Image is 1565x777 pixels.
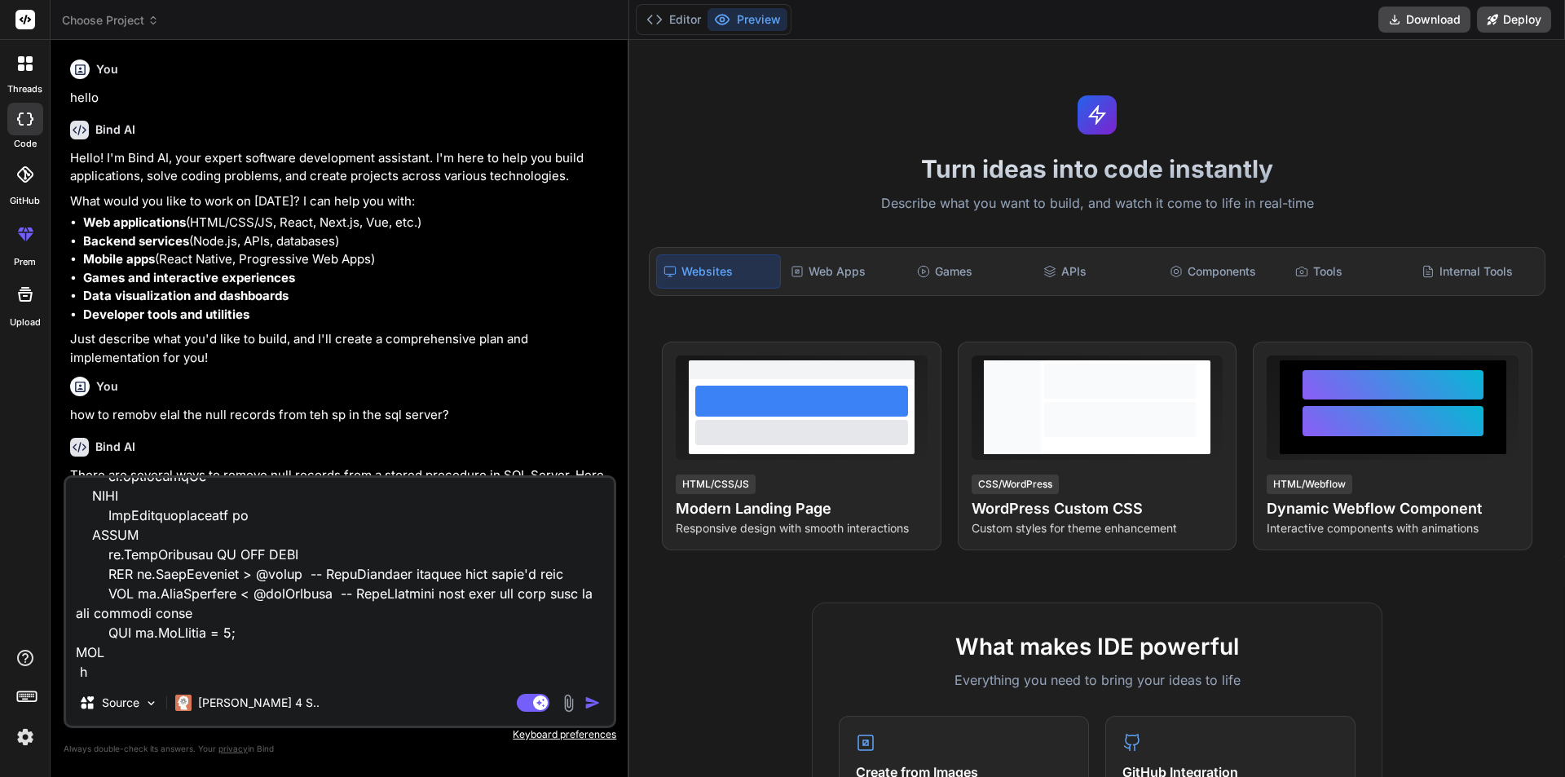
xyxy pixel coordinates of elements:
div: Internal Tools [1415,254,1538,289]
li: (React Native, Progressive Web Apps) [83,250,613,269]
li: (HTML/CSS/JS, React, Next.js, Vue, etc.) [83,214,613,232]
p: [PERSON_NAME] 4 S.. [198,695,320,711]
div: Games [910,254,1034,289]
strong: Developer tools and utilities [83,307,249,322]
li: (Node.js, APIs, databases) [83,232,613,251]
h4: Dynamic Webflow Component [1267,497,1519,520]
strong: Web applications [83,214,186,230]
strong: Data visualization and dashboards [83,288,289,303]
img: attachment [559,694,578,713]
p: Describe what you want to build, and watch it come to life in real-time [639,193,1555,214]
button: Download [1378,7,1470,33]
label: Upload [10,316,41,329]
img: settings [11,723,39,751]
div: HTML/Webflow [1267,475,1352,494]
p: Responsive design with smooth interactions [676,520,928,536]
label: prem [14,255,36,269]
p: Keyboard preferences [64,728,616,741]
strong: Backend services [83,233,189,249]
div: Components [1163,254,1286,289]
p: hello [70,89,613,108]
label: code [14,137,37,151]
h6: Bind AI [95,439,135,455]
div: APIs [1037,254,1160,289]
div: Web Apps [784,254,907,289]
h4: Modern Landing Page [676,497,928,520]
span: Choose Project [62,12,159,29]
div: Websites [656,254,781,289]
h6: You [96,61,118,77]
p: Source [102,695,139,711]
strong: Games and interactive experiences [83,270,295,285]
textarea: LOREMI DOLORSITA co_AdiPiscingeLitse DO EIUSM -- Tempori u laboreet do magn aliqu'e admi VENIAMQ ... [66,478,614,680]
h4: WordPress Custom CSS [972,497,1223,520]
p: Just describe what you'd like to build, and I'll create a comprehensive plan and implementation f... [70,330,613,367]
p: Hello! I'm Bind AI, your expert software development assistant. I'm here to help you build applic... [70,149,613,186]
img: icon [584,695,601,711]
h2: What makes IDE powerful [839,629,1356,664]
img: Claude 4 Sonnet [175,695,192,711]
p: Custom styles for theme enhancement [972,520,1223,536]
p: Interactive components with animations [1267,520,1519,536]
div: Tools [1289,254,1412,289]
img: Pick Models [144,696,158,710]
h1: Turn ideas into code instantly [639,154,1555,183]
button: Deploy [1477,7,1551,33]
p: how to remobv elal the null records from teh sp in the sql server? [70,406,613,425]
p: Always double-check its answers. Your in Bind [64,741,616,757]
button: Editor [640,8,708,31]
p: What would you like to work on [DATE]? I can help you with: [70,192,613,211]
span: privacy [218,744,248,753]
h6: Bind AI [95,121,135,138]
label: threads [7,82,42,96]
p: Everything you need to bring your ideas to life [839,670,1356,690]
div: CSS/WordPress [972,475,1059,494]
button: Preview [708,8,787,31]
h6: You [96,378,118,395]
strong: Mobile apps [83,251,155,267]
label: GitHub [10,194,40,208]
div: HTML/CSS/JS [676,475,756,494]
p: There are several ways to remove null records from a stored procedure in SQL Server. Here are the... [70,466,613,503]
